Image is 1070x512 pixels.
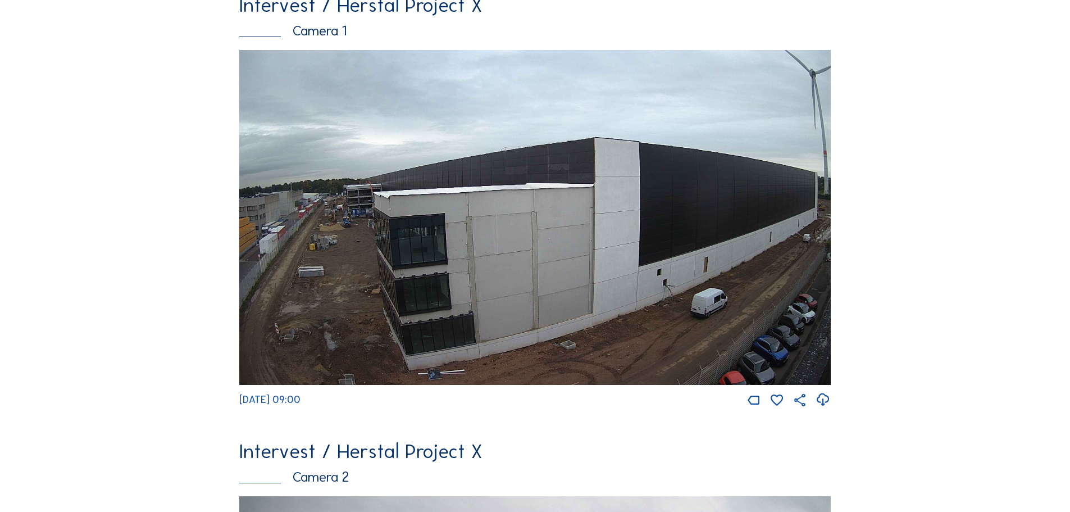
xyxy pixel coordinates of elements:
span: [DATE] 09:00 [239,393,300,406]
img: Image [239,50,831,385]
div: Camera 2 [239,470,831,484]
div: Camera 1 [239,24,831,38]
div: Intervest / Herstal Project X [239,441,831,461]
